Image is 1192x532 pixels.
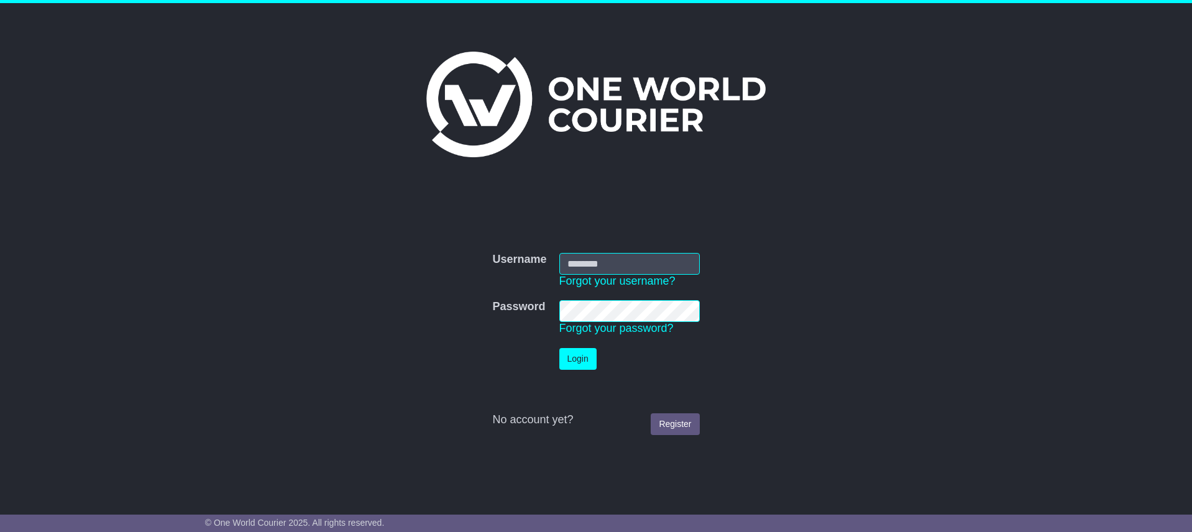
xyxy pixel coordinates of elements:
label: Username [492,253,546,267]
a: Forgot your username? [559,275,676,287]
a: Forgot your password? [559,322,674,334]
a: Register [651,413,699,435]
span: © One World Courier 2025. All rights reserved. [205,518,385,528]
button: Login [559,348,597,370]
label: Password [492,300,545,314]
img: One World [426,52,766,157]
div: No account yet? [492,413,699,427]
